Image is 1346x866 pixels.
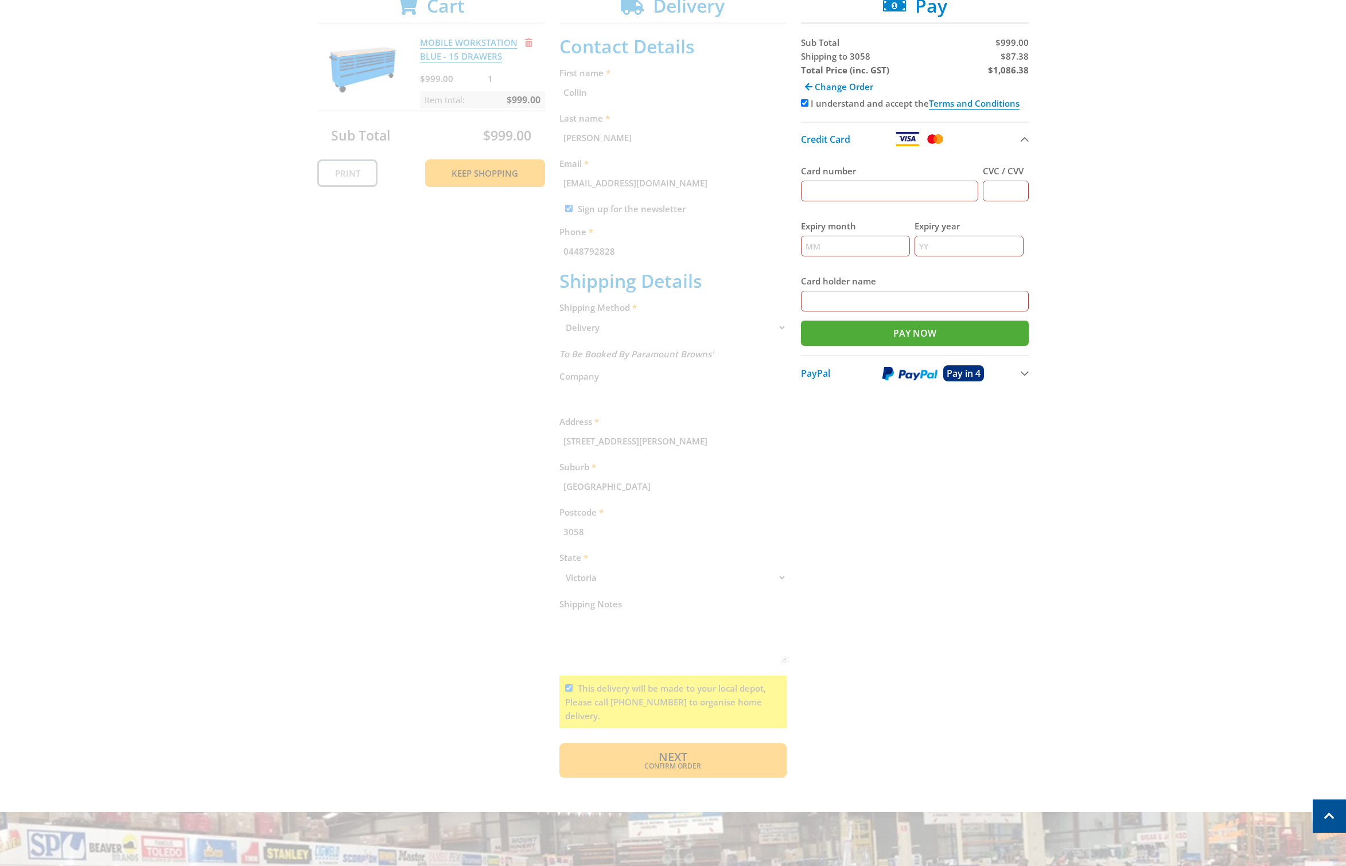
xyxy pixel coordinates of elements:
span: Sub Total [801,37,839,48]
span: Credit Card [801,133,850,146]
input: Pay Now [801,321,1029,346]
a: Terms and Conditions [929,97,1020,110]
img: Visa [895,132,920,146]
span: Shipping to 3058 [801,50,870,62]
span: $87.38 [1001,50,1029,62]
span: $999.00 [995,37,1029,48]
img: Mastercard [925,132,945,146]
label: Card holder name [801,274,1029,288]
span: PayPal [801,367,830,380]
button: PayPal Pay in 4 [801,355,1029,391]
span: Change Order [815,81,873,92]
strong: $1,086.38 [988,64,1029,76]
a: Change Order [801,77,877,96]
img: PayPal [882,366,937,381]
label: Expiry year [915,219,1024,233]
span: Pay in 4 [947,367,981,380]
label: I understand and accept the [811,97,1020,110]
label: Card number [801,164,978,178]
input: MM [801,236,910,256]
label: Expiry month [801,219,910,233]
input: YY [915,236,1024,256]
strong: Total Price (inc. GST) [801,64,889,76]
input: Please accept the terms and conditions. [801,99,808,107]
label: CVC / CVV [983,164,1029,178]
button: Credit Card [801,122,1029,155]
